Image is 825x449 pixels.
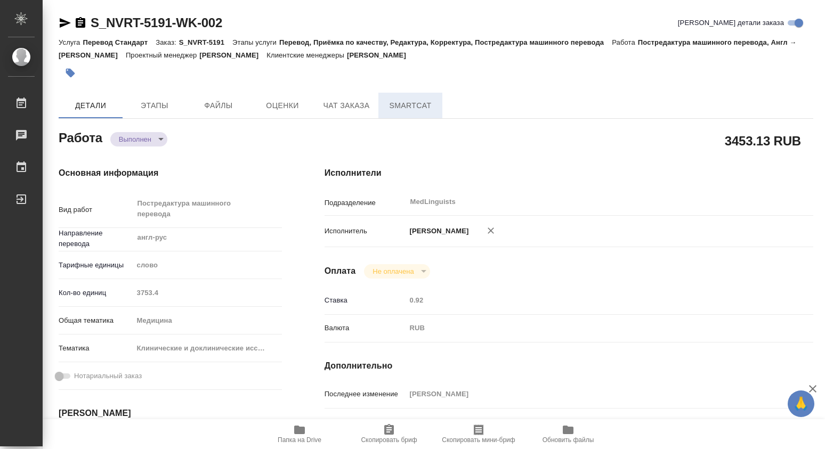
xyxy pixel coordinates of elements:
h4: Дополнительно [325,360,813,372]
p: Этапы услуги [232,38,279,46]
textarea: тотал до разверстки 4205 [406,414,773,432]
div: Выполнен [364,264,430,279]
button: 🙏 [788,390,814,417]
div: слово [133,256,282,274]
span: 🙏 [792,393,810,415]
span: Скопировать бриф [361,436,417,444]
p: Перевод Стандарт [83,38,156,46]
p: [PERSON_NAME] [199,51,266,59]
button: Скопировать мини-бриф [434,419,523,449]
span: Скопировать мини-бриф [442,436,515,444]
span: Оценки [257,99,308,112]
span: Детали [65,99,116,112]
p: Кол-во единиц [59,288,133,298]
button: Скопировать ссылку для ЯМессенджера [59,17,71,29]
h4: Оплата [325,265,356,277]
input: Пустое поле [406,292,773,308]
span: [PERSON_NAME] детали заказа [678,18,784,28]
p: Ставка [325,295,406,306]
p: Общая тематика [59,315,133,326]
div: RUB [406,319,773,337]
p: Последнее изменение [325,389,406,399]
p: S_NVRT-5191 [179,38,232,46]
span: SmartCat [385,99,436,112]
button: Скопировать бриф [344,419,434,449]
p: Заказ: [156,38,179,46]
span: Папка на Drive [278,436,321,444]
button: Добавить тэг [59,61,82,85]
span: Файлы [193,99,244,112]
input: Пустое поле [133,285,282,300]
p: Перевод, Приёмка по качеству, Редактура, Корректура, Постредактура машинного перевода [279,38,612,46]
button: Выполнен [116,135,155,144]
p: Вид работ [59,205,133,215]
span: Нотариальный заказ [74,371,142,381]
p: Исполнитель [325,226,406,236]
h4: Основная информация [59,167,282,179]
p: Работа [612,38,638,46]
p: [PERSON_NAME] [347,51,414,59]
p: Тарифные единицы [59,260,133,271]
div: Медицина [133,312,282,330]
h2: 3453.13 RUB [725,132,801,150]
button: Удалить исполнителя [479,219,503,242]
p: Тематика [59,343,133,354]
div: Выполнен [110,132,167,146]
span: Обновить файлы [543,436,594,444]
button: Папка на Drive [255,419,344,449]
p: Клиентские менеджеры [266,51,347,59]
p: Валюта [325,323,406,333]
span: Этапы [129,99,180,112]
span: Чат заказа [321,99,372,112]
p: Подразделение [325,198,406,208]
input: Пустое поле [406,386,773,402]
button: Обновить файлы [523,419,613,449]
p: Услуга [59,38,83,46]
p: Направление перевода [59,228,133,249]
h4: [PERSON_NAME] [59,407,282,420]
h4: Исполнители [325,167,813,179]
h2: Работа [59,127,102,146]
p: Проектный менеджер [126,51,199,59]
div: Клинические и доклинические исследования [133,339,282,357]
button: Скопировать ссылку [74,17,87,29]
p: [PERSON_NAME] [406,226,469,236]
a: S_NVRT-5191-WK-002 [91,15,222,30]
button: Не оплачена [369,267,417,276]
